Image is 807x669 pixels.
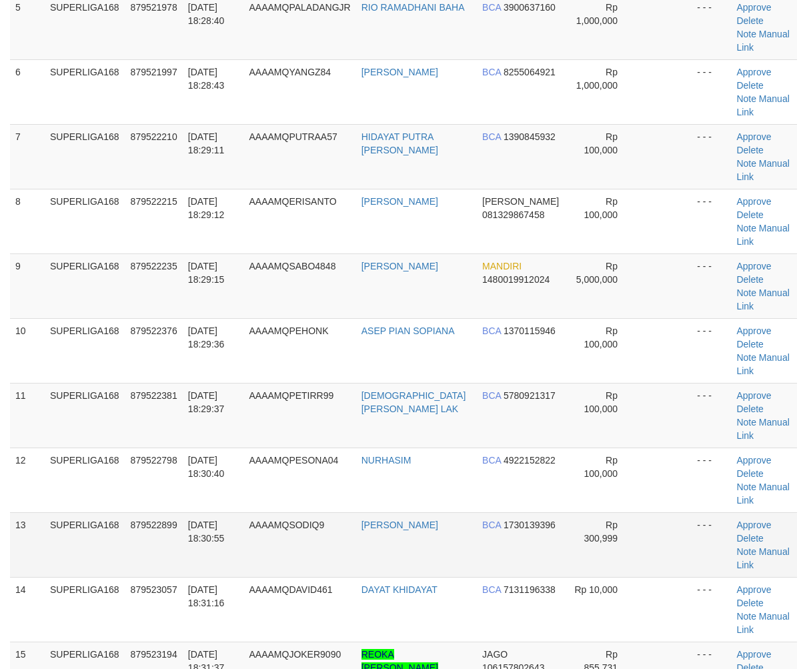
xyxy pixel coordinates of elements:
[45,512,125,577] td: SUPERLIGA168
[361,261,438,271] a: [PERSON_NAME]
[131,2,177,13] span: 879521978
[482,196,559,207] span: [PERSON_NAME]
[504,520,556,530] span: Copy 1730139396 to clipboard
[131,584,177,595] span: 879523057
[45,124,125,189] td: SUPERLIGA168
[482,209,544,220] span: Copy 081329867458 to clipboard
[10,124,45,189] td: 7
[188,325,225,350] span: [DATE] 18:29:36
[736,482,756,492] a: Note
[188,520,225,544] span: [DATE] 18:30:55
[188,196,225,220] span: [DATE] 18:29:12
[10,512,45,577] td: 13
[188,584,225,608] span: [DATE] 18:31:16
[188,67,225,91] span: [DATE] 18:28:43
[504,2,556,13] span: Copy 3900637160 to clipboard
[131,649,177,660] span: 879523194
[249,649,341,660] span: AAAAMQJOKER9090
[736,417,789,441] a: Manual Link
[736,611,789,635] a: Manual Link
[736,649,771,660] a: Approve
[45,189,125,253] td: SUPERLIGA168
[249,455,338,466] span: AAAAMQPESONA04
[188,131,225,155] span: [DATE] 18:29:11
[249,325,328,336] span: AAAAMQPEHONK
[504,455,556,466] span: Copy 4922152822 to clipboard
[10,59,45,124] td: 6
[736,158,789,182] a: Manual Link
[736,533,763,544] a: Delete
[692,189,731,253] td: - - -
[188,261,225,285] span: [DATE] 18:29:15
[504,390,556,401] span: Copy 5780921317 to clipboard
[249,261,335,271] span: AAAAMQSABO4848
[482,261,522,271] span: MANDIRI
[736,93,789,117] a: Manual Link
[736,468,763,479] a: Delete
[482,131,501,142] span: BCA
[131,261,177,271] span: 879522235
[736,611,756,622] a: Note
[504,131,556,142] span: Copy 1390845932 to clipboard
[249,584,332,595] span: AAAAMQDAVID461
[736,223,756,233] a: Note
[736,390,771,401] a: Approve
[736,404,763,414] a: Delete
[736,261,771,271] a: Approve
[736,520,771,530] a: Approve
[131,196,177,207] span: 879522215
[45,448,125,512] td: SUPERLIGA168
[249,2,350,13] span: AAAAMQPALADANGJR
[131,67,177,77] span: 879521997
[361,325,455,336] a: ASEP PIAN SOPIANA
[736,29,756,39] a: Note
[482,390,501,401] span: BCA
[736,287,789,311] a: Manual Link
[736,417,756,428] a: Note
[736,598,763,608] a: Delete
[736,67,771,77] a: Approve
[736,131,771,142] a: Approve
[10,577,45,642] td: 14
[736,29,789,53] a: Manual Link
[736,482,789,506] a: Manual Link
[692,512,731,577] td: - - -
[574,584,618,595] span: Rp 10,000
[692,318,731,383] td: - - -
[10,383,45,448] td: 11
[736,455,771,466] a: Approve
[45,59,125,124] td: SUPERLIGA168
[504,67,556,77] span: Copy 8255064921 to clipboard
[10,448,45,512] td: 12
[584,520,618,544] span: Rp 300,999
[482,274,550,285] span: Copy 1480019912024 to clipboard
[692,59,731,124] td: - - -
[45,253,125,318] td: SUPERLIGA168
[482,520,501,530] span: BCA
[736,325,771,336] a: Approve
[736,352,756,363] a: Note
[736,223,789,247] a: Manual Link
[692,383,731,448] td: - - -
[188,455,225,479] span: [DATE] 18:30:40
[736,287,756,298] a: Note
[45,318,125,383] td: SUPERLIGA168
[10,253,45,318] td: 9
[361,520,438,530] a: [PERSON_NAME]
[584,325,618,350] span: Rp 100,000
[361,131,438,155] a: HIDAYAT PUTRA [PERSON_NAME]
[692,124,731,189] td: - - -
[131,520,177,530] span: 879522899
[576,261,618,285] span: Rp 5,000,000
[45,383,125,448] td: SUPERLIGA168
[736,158,756,169] a: Note
[692,577,731,642] td: - - -
[584,390,618,414] span: Rp 100,000
[482,67,501,77] span: BCA
[736,584,771,595] a: Approve
[482,584,501,595] span: BCA
[131,455,177,466] span: 879522798
[576,2,618,26] span: Rp 1,000,000
[249,196,336,207] span: AAAAMQERISANTO
[504,584,556,595] span: Copy 7131196338 to clipboard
